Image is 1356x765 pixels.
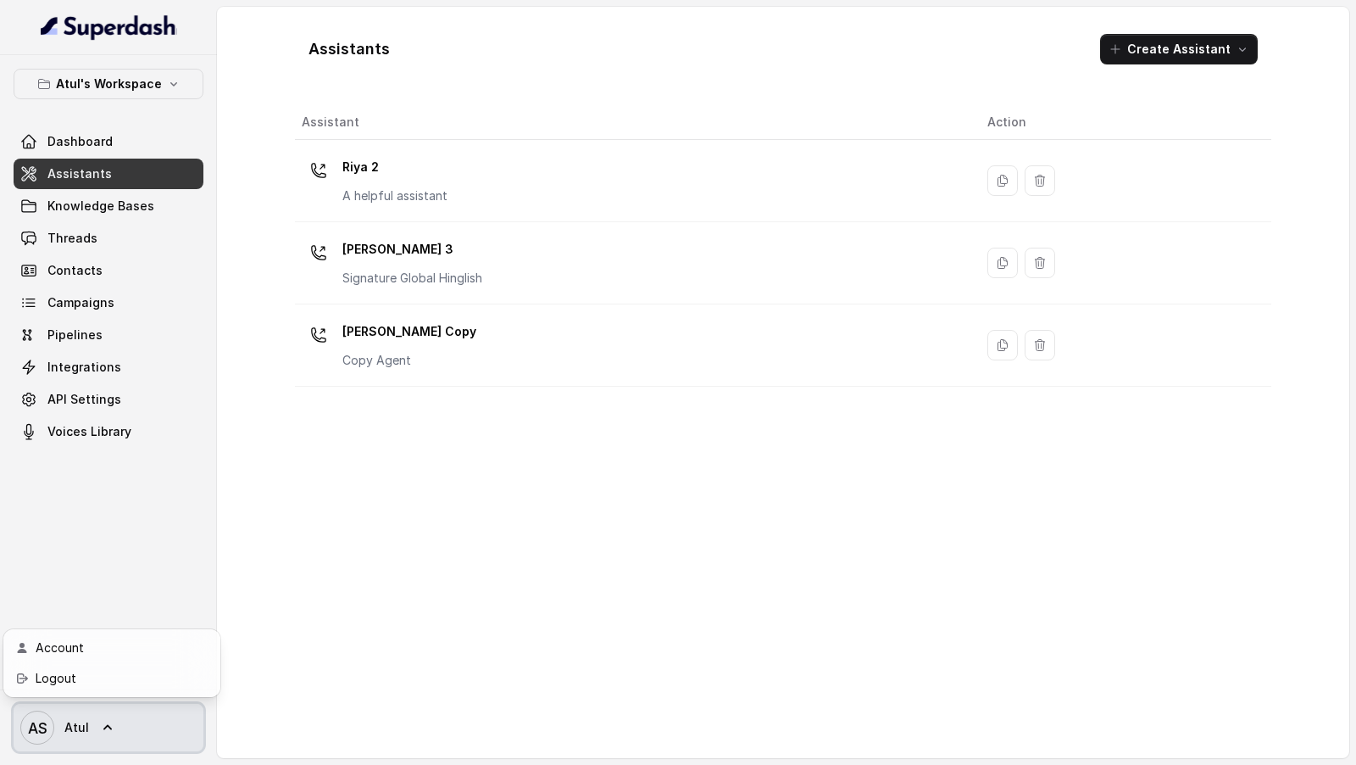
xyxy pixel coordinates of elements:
[3,629,220,697] div: Atul
[28,719,47,737] text: AS
[64,719,89,736] span: Atul
[36,638,180,658] div: Account
[36,668,180,689] div: Logout
[14,704,203,751] a: Atul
